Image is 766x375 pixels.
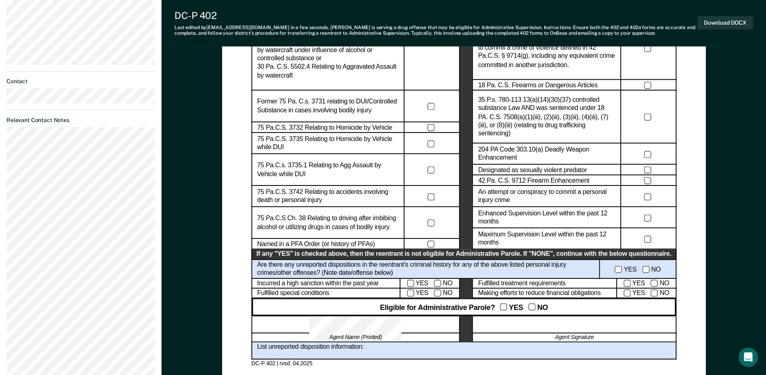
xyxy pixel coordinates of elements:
dt: Relevant Contact Notes [6,117,155,124]
div: YES NO [600,260,676,278]
label: Designated as sexually violent predator [478,166,587,174]
div: DC-P 402 [174,10,697,21]
label: Former 75 Pa. C.s. 3731 relating to DUI/Controlled Substance in cases involving bodily injury [257,98,399,115]
div: YES NO [617,289,676,299]
label: An attempt or conspiracy to commit a personal injury crime [478,188,615,205]
label: Any crime of violence defined in 42 Pa.C.S. § 9714(g), or any attempt, conspiracy or solicitation... [478,27,615,70]
label: 75 Pa.C.s. 3735.1 Relating to Agg Assault by Vehicle while DUI [257,162,399,179]
div: Open Intercom Messenger [739,348,758,367]
div: Fulfilled special conditions [251,289,400,299]
button: Download DOCX [697,16,753,29]
div: Eligible for Administrative Parole? YES NO [251,299,676,316]
div: Making efforts to reduce financial obligations [472,289,617,299]
label: 75 Pa.C.S. 3735 Relating to Homicide by Vehicle while DUI [257,135,399,152]
div: Agent Name (Printed) [251,333,460,342]
div: Incurred a high sanction within the past year [251,278,400,289]
label: 75 Pa.C.S Ch. 38 Relating to driving after imbibing alcohol or utilizing drugs in cases of bodily... [257,215,399,232]
div: Fulfilled treatment requirements [472,278,617,289]
span: in a few seconds [291,25,328,30]
label: Named in a PFA Order (or history of PFAs) [257,240,375,249]
dt: Contact [6,78,155,85]
label: 204 PA Code 303.10(a) Deadly Weapon Enhancement [478,146,615,163]
label: 18 Pa. C.S. Firearms or Dangerous Articles [478,81,598,90]
label: Maximum Supervision Level within the past 12 months [478,230,615,247]
div: YES NO [617,278,676,289]
div: Last edited by [EMAIL_ADDRESS][DOMAIN_NAME] . [PERSON_NAME] is serving a drug offense that may be... [174,25,697,36]
label: 75 Pa.C.S. 3742 Relating to accidents involving death or personal injury [257,188,399,205]
div: If any "YES" is checked above, then the reentrant is not eligible for Administrative Parole. If "... [251,250,676,260]
div: YES NO [400,278,460,289]
label: Enhanced Supervision Level within the past 12 months [478,209,615,226]
label: 75 Pa.C.S. 3732 Relating to Homicide by Vehicle [257,123,392,132]
div: Are there any unreported dispositions in the reentrant's criminal history for any of the above li... [251,260,600,278]
div: List unreported disposition information: [251,342,676,360]
label: 42 Pa. C.S. 9712 Firearm Enhancement [478,177,589,185]
div: Agent Signature [472,333,676,342]
label: 35 P.s. 780-113 13(a)(14)(30)(37) controlled substance Law AND was sentenced under 18 PA. C.S. 75... [478,96,615,138]
div: YES NO [400,289,460,299]
div: DC-P 402 | rvsd. 04.2025 [251,360,676,367]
